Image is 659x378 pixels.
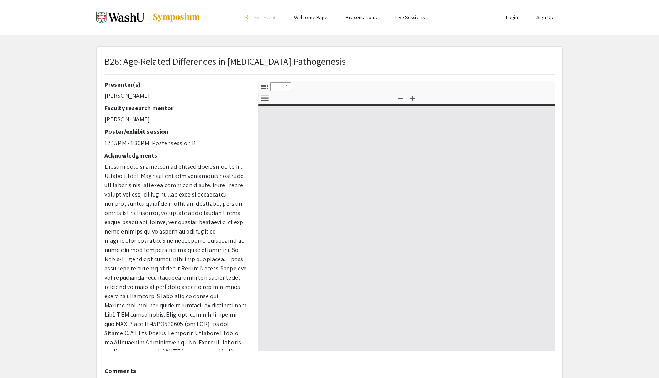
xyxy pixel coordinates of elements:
input: Page [270,82,291,91]
p: [PERSON_NAME] [104,91,247,101]
img: Spring 2025 Undergraduate Research Symposium [96,8,145,27]
button: Zoom Out [394,92,407,104]
p: 12:15PM - 1:30PM: Poster session B [104,139,247,148]
a: Live Sessions [395,14,425,21]
a: Spring 2025 Undergraduate Research Symposium [96,8,200,27]
h2: Acknowledgments [104,152,247,159]
span: Exit Event [254,14,276,21]
div: arrow_back_ios [246,15,250,20]
button: Tools [258,92,271,104]
a: Sign Up [536,14,553,21]
a: Login [506,14,518,21]
a: Welcome Page [294,14,327,21]
p: B26: Age-Related Differences in [MEDICAL_DATA] Pathogenesis [104,54,346,68]
iframe: Chat [6,343,33,372]
h2: Presenter(s) [104,81,247,88]
h2: Comments [104,367,555,375]
p: L ipsum dolo si ametcon ad elitsed doeiusmod te In. Utlabo Etdol-Magnaal eni adm veniamquis nostr... [104,162,247,366]
button: Toggle Sidebar [258,81,271,92]
p: [PERSON_NAME] [104,115,247,124]
button: Zoom In [406,92,419,104]
h2: Poster/exhibit session [104,128,247,135]
img: Symposium by ForagerOne [152,13,200,22]
a: Presentations [346,14,377,21]
h2: Faculty research mentor [104,104,247,112]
